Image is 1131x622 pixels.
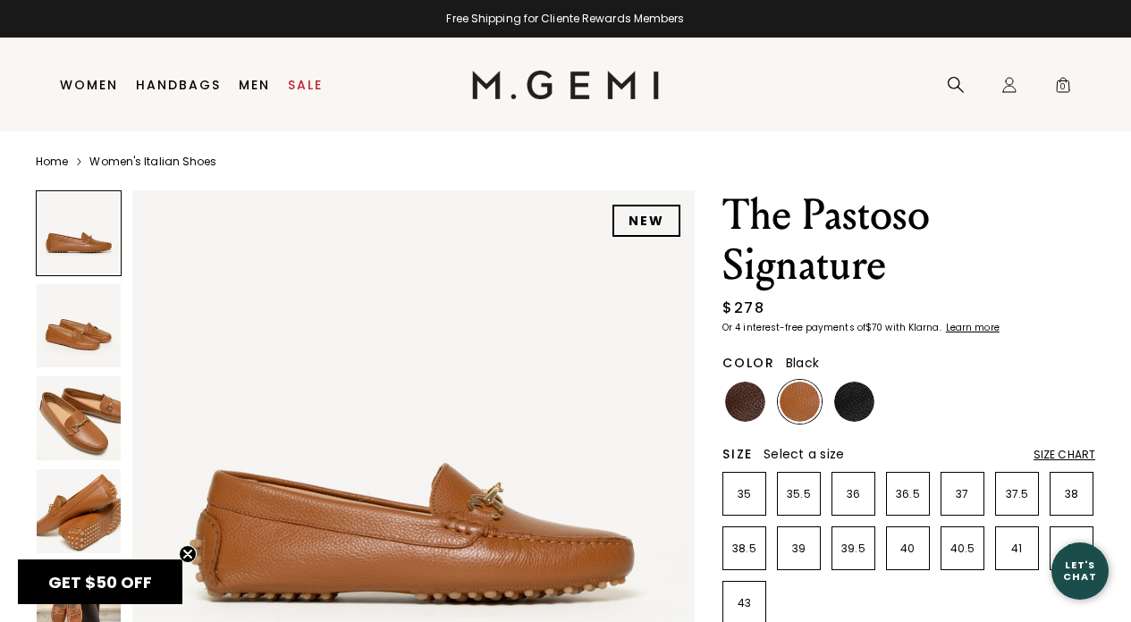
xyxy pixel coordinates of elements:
[36,155,68,169] a: Home
[1051,487,1093,501] p: 38
[778,487,820,501] p: 35.5
[778,542,820,556] p: 39
[612,205,680,237] div: NEW
[946,321,1000,334] klarna-placement-style-cta: Learn more
[723,596,765,610] p: 43
[239,78,270,92] a: Men
[722,447,753,461] h2: Size
[941,487,983,501] p: 37
[722,321,865,334] klarna-placement-style-body: Or 4 interest-free payments of
[887,542,929,556] p: 40
[887,487,929,501] p: 36.5
[722,298,764,319] div: $278
[786,354,819,372] span: Black
[48,571,152,593] span: GET $50 OFF
[865,321,882,334] klarna-placement-style-amount: $70
[472,71,659,99] img: M.Gemi
[780,382,820,422] img: Tan
[288,78,323,92] a: Sale
[832,487,874,501] p: 36
[885,321,943,334] klarna-placement-style-body: with Klarna
[37,469,121,553] img: The Pastoso Signature
[1051,542,1093,556] p: 42
[996,487,1038,501] p: 37.5
[832,542,874,556] p: 39.5
[37,284,121,368] img: The Pastoso Signature
[723,487,765,501] p: 35
[18,559,182,604] div: GET $50 OFFClose teaser
[37,376,121,460] img: The Pastoso Signature
[941,542,983,556] p: 40.5
[834,382,874,422] img: Black
[1034,448,1095,462] div: Size Chart
[725,382,765,422] img: Chocolate
[764,445,844,463] span: Select a size
[722,356,775,370] h2: Color
[136,78,221,92] a: Handbags
[996,542,1038,556] p: 41
[179,545,197,563] button: Close teaser
[723,542,765,556] p: 38.5
[1051,559,1109,582] div: Let's Chat
[944,323,1000,333] a: Learn more
[60,78,118,92] a: Women
[89,155,216,169] a: Women's Italian Shoes
[722,190,1095,290] h1: The Pastoso Signature
[1054,80,1072,97] span: 0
